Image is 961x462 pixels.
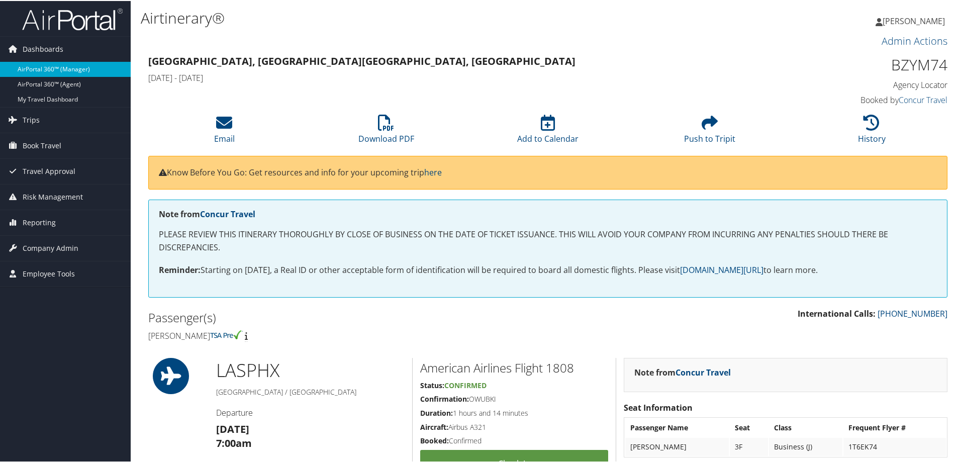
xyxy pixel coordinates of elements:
[159,208,255,219] strong: Note from
[883,15,945,26] span: [PERSON_NAME]
[214,119,235,143] a: Email
[444,380,487,389] span: Confirmed
[148,71,744,82] h4: [DATE] - [DATE]
[624,401,693,412] strong: Seat Information
[769,418,842,436] th: Class
[878,307,947,318] a: [PHONE_NUMBER]
[420,393,608,403] h5: OWUBKI
[420,380,444,389] strong: Status:
[148,329,540,340] h4: [PERSON_NAME]
[759,53,947,74] h1: BZYM74
[216,406,405,417] h4: Departure
[23,107,40,132] span: Trips
[141,7,684,28] h1: Airtinerary®
[22,7,123,30] img: airportal-logo.png
[843,418,946,436] th: Frequent Flyer #
[420,358,608,376] h2: American Airlines Flight 1808
[634,366,731,377] strong: Note from
[517,119,579,143] a: Add to Calendar
[216,421,249,435] strong: [DATE]
[730,418,768,436] th: Seat
[200,208,255,219] a: Concur Travel
[420,393,469,403] strong: Confirmation:
[148,308,540,325] h2: Passenger(s)
[684,119,735,143] a: Push to Tripit
[759,78,947,89] h4: Agency Locator
[159,263,937,276] p: Starting on [DATE], a Real ID or other acceptable form of identification will be required to boar...
[420,407,608,417] h5: 1 hours and 14 minutes
[420,421,608,431] h5: Airbus A321
[420,435,608,445] h5: Confirmed
[882,33,947,47] a: Admin Actions
[625,437,729,455] td: [PERSON_NAME]
[676,366,731,377] a: Concur Travel
[759,94,947,105] h4: Booked by
[843,437,946,455] td: 1T6EK74
[625,418,729,436] th: Passenger Name
[358,119,414,143] a: Download PDF
[23,235,78,260] span: Company Admin
[159,263,201,274] strong: Reminder:
[730,437,768,455] td: 3F
[769,437,842,455] td: Business (J)
[23,36,63,61] span: Dashboards
[23,158,75,183] span: Travel Approval
[23,183,83,209] span: Risk Management
[23,209,56,234] span: Reporting
[876,5,955,35] a: [PERSON_NAME]
[159,165,937,178] p: Know Before You Go: Get resources and info for your upcoming trip
[899,94,947,105] a: Concur Travel
[798,307,876,318] strong: International Calls:
[216,386,405,396] h5: [GEOGRAPHIC_DATA] / [GEOGRAPHIC_DATA]
[23,132,61,157] span: Book Travel
[159,227,937,253] p: PLEASE REVIEW THIS ITINERARY THOROUGHLY BY CLOSE OF BUSINESS ON THE DATE OF TICKET ISSUANCE. THIS...
[420,435,449,444] strong: Booked:
[210,329,243,338] img: tsa-precheck.png
[148,53,575,67] strong: [GEOGRAPHIC_DATA], [GEOGRAPHIC_DATA] [GEOGRAPHIC_DATA], [GEOGRAPHIC_DATA]
[420,421,448,431] strong: Aircraft:
[23,260,75,286] span: Employee Tools
[680,263,763,274] a: [DOMAIN_NAME][URL]
[858,119,886,143] a: History
[216,435,252,449] strong: 7:00am
[420,407,453,417] strong: Duration:
[424,166,442,177] a: here
[216,357,405,382] h1: LAS PHX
